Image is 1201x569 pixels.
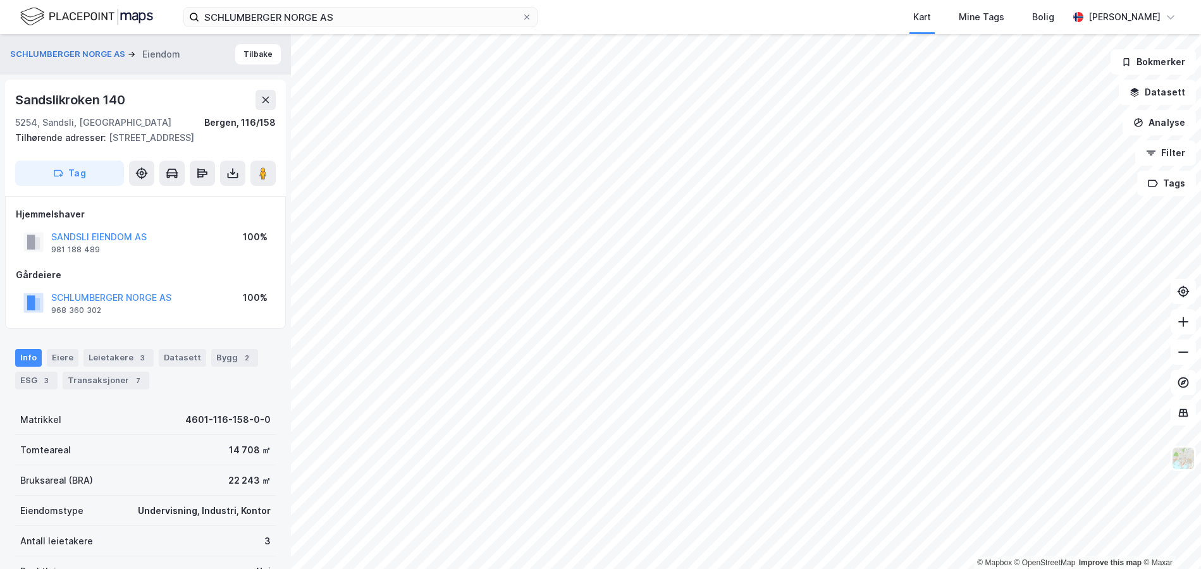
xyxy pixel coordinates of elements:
div: Eiere [47,349,78,367]
input: Søk på adresse, matrikkel, gårdeiere, leietakere eller personer [199,8,522,27]
div: Bergen, 116/158 [204,115,276,130]
button: SCHLUMBERGER NORGE AS [10,48,128,61]
div: 4601-116-158-0-0 [185,412,271,427]
div: Tomteareal [20,443,71,458]
div: 2 [240,352,253,364]
button: Bokmerker [1111,49,1196,75]
div: Bolig [1032,9,1054,25]
div: 3 [40,374,52,387]
div: 3 [136,352,149,364]
div: Hjemmelshaver [16,207,275,222]
div: Info [15,349,42,367]
button: Filter [1135,140,1196,166]
div: Bygg [211,349,258,367]
div: 22 243 ㎡ [228,473,271,488]
div: [PERSON_NAME] [1088,9,1161,25]
div: Transaksjoner [63,372,149,389]
div: 100% [243,290,268,305]
a: Mapbox [977,558,1012,567]
iframe: Chat Widget [1138,508,1201,569]
div: Eiendomstype [20,503,83,518]
div: Kart [913,9,931,25]
div: Undervisning, Industri, Kontor [138,503,271,518]
a: Improve this map [1079,558,1142,567]
span: Tilhørende adresser: [15,132,109,143]
div: 5254, Sandsli, [GEOGRAPHIC_DATA] [15,115,171,130]
div: Leietakere [83,349,154,367]
button: Datasett [1119,80,1196,105]
button: Tag [15,161,124,186]
div: Kontrollprogram for chat [1138,508,1201,569]
div: 14 708 ㎡ [229,443,271,458]
div: 7 [132,374,144,387]
div: Antall leietakere [20,534,93,549]
button: Tilbake [235,44,281,64]
button: Analyse [1123,110,1196,135]
div: Sandslikroken 140 [15,90,128,110]
div: ESG [15,372,58,389]
div: [STREET_ADDRESS] [15,130,266,145]
a: OpenStreetMap [1014,558,1076,567]
img: Z [1171,446,1195,470]
img: logo.f888ab2527a4732fd821a326f86c7f29.svg [20,6,153,28]
div: 968 360 302 [51,305,101,315]
div: 100% [243,229,268,245]
div: Gårdeiere [16,267,275,283]
div: Datasett [159,349,206,367]
div: Mine Tags [959,9,1004,25]
div: Eiendom [142,47,180,62]
div: Matrikkel [20,412,61,427]
div: 3 [264,534,271,549]
div: Bruksareal (BRA) [20,473,93,488]
div: 981 188 489 [51,245,100,255]
button: Tags [1137,171,1196,196]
